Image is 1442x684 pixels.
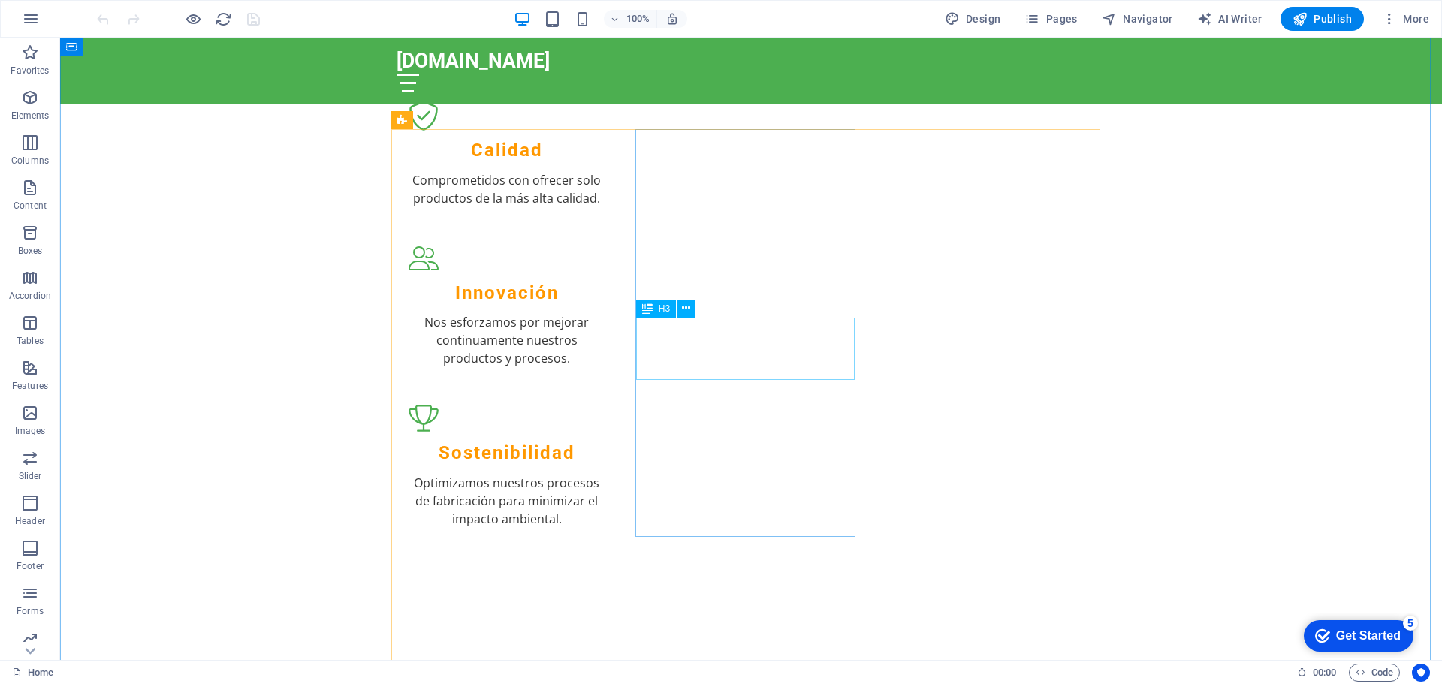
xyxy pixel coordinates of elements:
h6: Session time [1297,664,1337,682]
p: Boxes [18,245,43,257]
div: 5 [111,3,126,18]
button: Navigator [1096,7,1179,31]
p: Columns [11,155,49,167]
p: Favorites [11,65,49,77]
div: Get Started 5 items remaining, 0% complete [12,8,122,39]
span: Publish [1293,11,1352,26]
button: Design [939,7,1007,31]
div: Get Started [44,17,109,30]
span: Design [945,11,1001,26]
h6: 100% [626,10,650,28]
span: More [1382,11,1429,26]
button: Publish [1281,7,1364,31]
i: On resize automatically adjust zoom level to fit chosen device. [665,12,679,26]
p: Tables [17,335,44,347]
button: AI Writer [1191,7,1269,31]
p: Elements [11,110,50,122]
span: 00 00 [1313,664,1336,682]
button: Pages [1018,7,1083,31]
button: reload [214,10,232,28]
p: Accordion [9,290,51,302]
a: Click to cancel selection. Double-click to open Pages [12,664,53,682]
span: Navigator [1102,11,1173,26]
p: Features [12,380,48,392]
button: More [1376,7,1435,31]
button: 100% [604,10,657,28]
span: Pages [1024,11,1077,26]
span: AI Writer [1197,11,1263,26]
span: : [1323,667,1326,678]
p: Slider [19,470,42,482]
p: Content [14,200,47,212]
p: Footer [17,560,44,572]
p: Forms [17,605,44,617]
p: Images [15,425,46,437]
button: Code [1349,664,1400,682]
span: Code [1356,664,1393,682]
button: Usercentrics [1412,664,1430,682]
p: Header [15,515,45,527]
span: H3 [659,304,670,313]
